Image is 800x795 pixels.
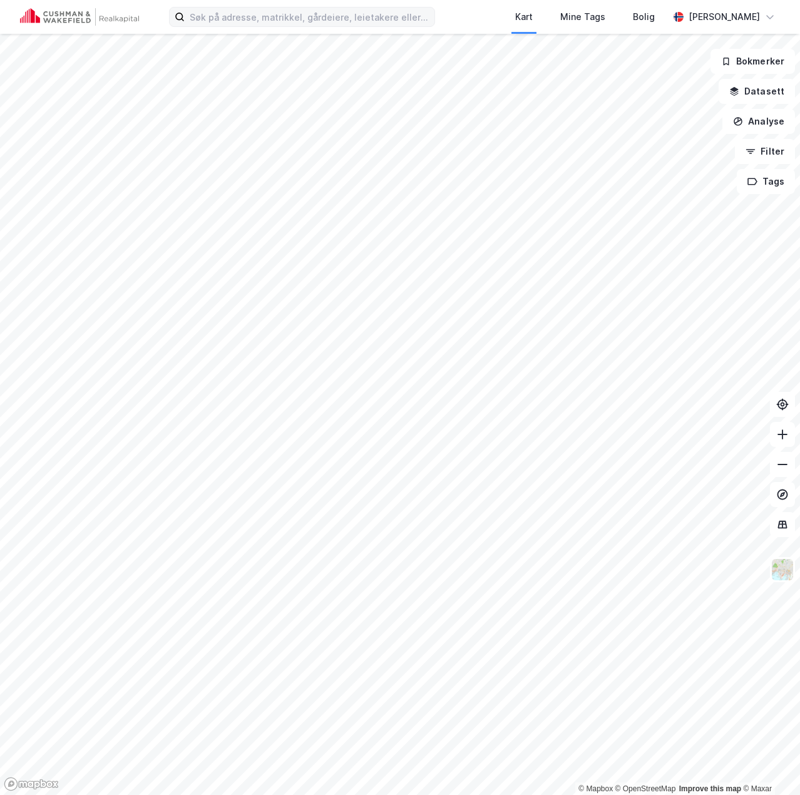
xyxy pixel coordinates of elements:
a: Mapbox [578,784,613,793]
button: Analyse [722,109,795,134]
button: Tags [737,169,795,194]
img: cushman-wakefield-realkapital-logo.202ea83816669bd177139c58696a8fa1.svg [20,8,139,26]
div: Mine Tags [560,9,605,24]
a: Improve this map [679,784,741,793]
iframe: Chat Widget [737,735,800,795]
button: Filter [735,139,795,164]
a: Mapbox homepage [4,777,59,791]
input: Søk på adresse, matrikkel, gårdeiere, leietakere eller personer [185,8,434,26]
div: Kontrollprogram for chat [737,735,800,795]
div: [PERSON_NAME] [689,9,760,24]
button: Bokmerker [710,49,795,74]
div: Bolig [633,9,655,24]
button: Datasett [719,79,795,104]
img: Z [771,558,794,582]
div: Kart [515,9,533,24]
a: OpenStreetMap [615,784,676,793]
